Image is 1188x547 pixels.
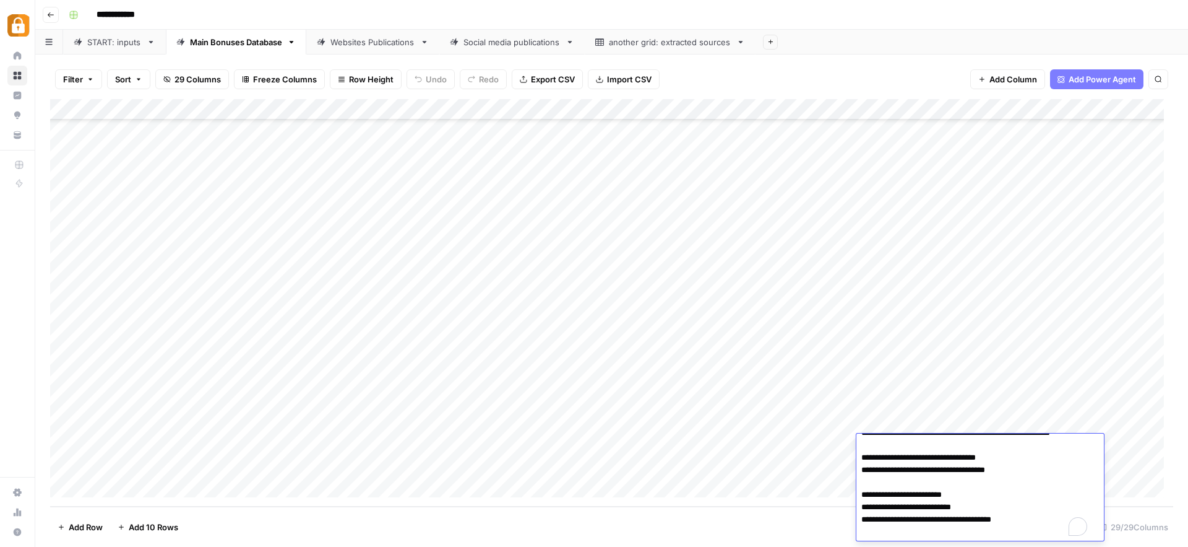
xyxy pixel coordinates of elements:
[1095,517,1173,537] div: 29/29 Columns
[607,73,652,85] span: Import CSV
[1069,73,1136,85] span: Add Power Agent
[989,73,1037,85] span: Add Column
[63,73,83,85] span: Filter
[190,36,282,48] div: Main Bonuses Database
[306,30,439,55] a: Websites Publications
[7,105,27,125] a: Opportunities
[7,10,27,41] button: Workspace: Adzz
[531,73,575,85] span: Export CSV
[439,30,585,55] a: Social media publications
[349,73,394,85] span: Row Height
[479,73,499,85] span: Redo
[407,69,455,89] button: Undo
[588,69,660,89] button: Import CSV
[7,502,27,522] a: Usage
[87,36,142,48] div: START: inputs
[253,73,317,85] span: Freeze Columns
[129,521,178,533] span: Add 10 Rows
[50,517,110,537] button: Add Row
[7,522,27,542] button: Help + Support
[7,14,30,37] img: Adzz Logo
[609,36,731,48] div: another grid: extracted sources
[166,30,306,55] a: Main Bonuses Database
[55,69,102,89] button: Filter
[110,517,186,537] button: Add 10 Rows
[7,483,27,502] a: Settings
[856,424,1095,541] textarea: To enrich screen reader interactions, please activate Accessibility in Grammarly extension settings
[1050,69,1143,89] button: Add Power Agent
[7,46,27,66] a: Home
[69,521,103,533] span: Add Row
[463,36,561,48] div: Social media publications
[426,73,447,85] span: Undo
[330,69,402,89] button: Row Height
[174,73,221,85] span: 29 Columns
[512,69,583,89] button: Export CSV
[7,85,27,105] a: Insights
[585,30,755,55] a: another grid: extracted sources
[970,69,1045,89] button: Add Column
[460,69,507,89] button: Redo
[234,69,325,89] button: Freeze Columns
[63,30,166,55] a: START: inputs
[7,66,27,85] a: Browse
[330,36,415,48] div: Websites Publications
[7,125,27,145] a: Your Data
[107,69,150,89] button: Sort
[115,73,131,85] span: Sort
[155,69,229,89] button: 29 Columns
